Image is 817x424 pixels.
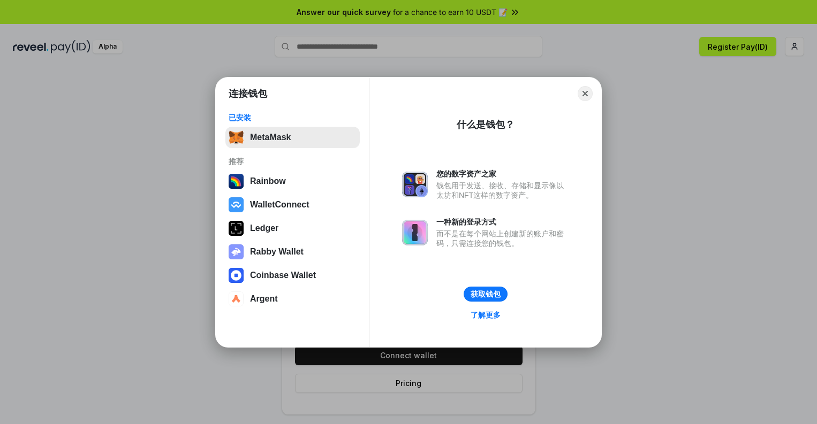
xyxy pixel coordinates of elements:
img: svg+xml,%3Csvg%20width%3D%2228%22%20height%3D%2228%22%20viewBox%3D%220%200%2028%2028%22%20fill%3D... [229,268,244,283]
div: 您的数字资产之家 [436,169,569,179]
img: svg+xml,%3Csvg%20xmlns%3D%22http%3A%2F%2Fwww.w3.org%2F2000%2Fsvg%22%20fill%3D%22none%22%20viewBox... [402,172,428,197]
img: svg+xml,%3Csvg%20xmlns%3D%22http%3A%2F%2Fwww.w3.org%2F2000%2Fsvg%22%20fill%3D%22none%22%20viewBox... [402,220,428,245]
button: Rabby Wallet [225,241,360,263]
h1: 连接钱包 [229,87,267,100]
div: 了解更多 [471,310,501,320]
div: 获取钱包 [471,289,501,299]
div: MetaMask [250,133,291,142]
div: 而不是在每个网站上创建新的账户和密码，只需连接您的钱包。 [436,229,569,248]
button: Coinbase Wallet [225,265,360,286]
img: svg+xml,%3Csvg%20fill%3D%22none%22%20height%3D%2233%22%20viewBox%3D%220%200%2035%2033%22%20width%... [229,130,244,145]
div: 钱包用于发送、接收、存储和显示像以太坊和NFT这样的数字资产。 [436,181,569,200]
div: Argent [250,294,278,304]
img: svg+xml,%3Csvg%20width%3D%2228%22%20height%3D%2228%22%20viewBox%3D%220%200%2028%2028%22%20fill%3D... [229,197,244,212]
div: Rabby Wallet [250,247,304,257]
button: 获取钱包 [464,287,508,302]
div: WalletConnect [250,200,309,210]
img: svg+xml,%3Csvg%20xmlns%3D%22http%3A%2F%2Fwww.w3.org%2F2000%2Fsvg%22%20fill%3D%22none%22%20viewBox... [229,244,244,259]
button: Rainbow [225,171,360,192]
img: svg+xml,%3Csvg%20width%3D%22120%22%20height%3D%22120%22%20viewBox%3D%220%200%20120%20120%22%20fil... [229,174,244,189]
button: Close [578,86,593,101]
div: 推荐 [229,157,357,166]
img: svg+xml,%3Csvg%20width%3D%2228%22%20height%3D%2228%22%20viewBox%3D%220%200%2028%2028%22%20fill%3D... [229,291,244,306]
div: Ledger [250,223,278,233]
div: 什么是钱包？ [457,118,515,131]
div: Coinbase Wallet [250,271,316,280]
button: Ledger [225,218,360,239]
div: 已安装 [229,113,357,122]
img: svg+xml,%3Csvg%20xmlns%3D%22http%3A%2F%2Fwww.w3.org%2F2000%2Fsvg%22%20width%3D%2228%22%20height%3... [229,221,244,236]
button: MetaMask [225,127,360,148]
button: Argent [225,288,360,310]
button: WalletConnect [225,194,360,215]
div: Rainbow [250,176,286,186]
div: 一种新的登录方式 [436,217,569,227]
a: 了解更多 [464,308,507,322]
